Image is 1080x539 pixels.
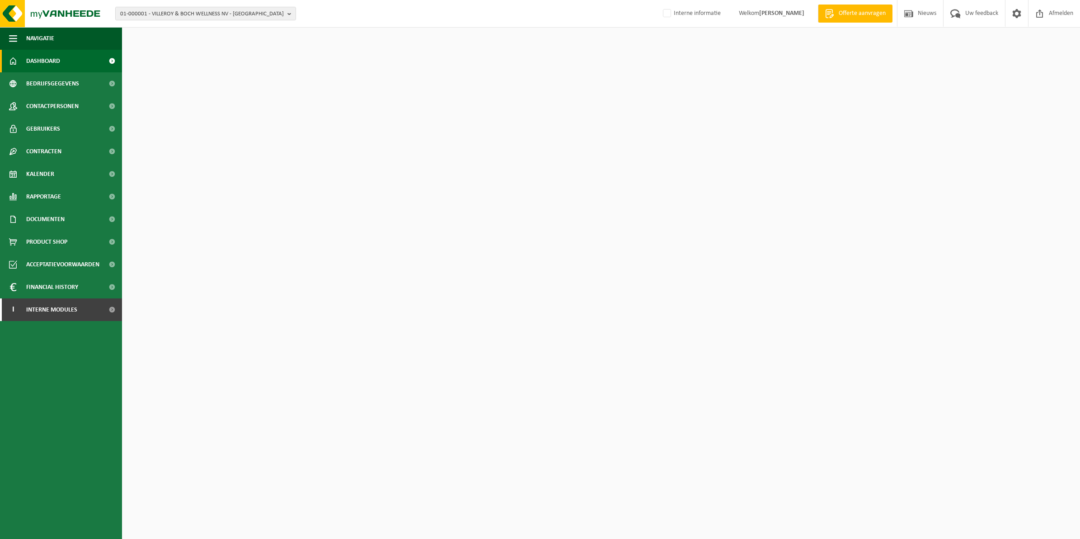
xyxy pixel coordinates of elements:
[26,72,79,95] span: Bedrijfsgegevens
[26,185,61,208] span: Rapportage
[26,208,65,231] span: Documenten
[26,95,79,118] span: Contactpersonen
[26,140,61,163] span: Contracten
[26,276,78,298] span: Financial History
[661,7,721,20] label: Interne informatie
[26,27,54,50] span: Navigatie
[9,298,17,321] span: I
[26,231,67,253] span: Product Shop
[836,9,888,18] span: Offerte aanvragen
[759,10,804,17] strong: [PERSON_NAME]
[26,50,60,72] span: Dashboard
[818,5,892,23] a: Offerte aanvragen
[26,118,60,140] span: Gebruikers
[26,163,54,185] span: Kalender
[26,253,99,276] span: Acceptatievoorwaarden
[120,7,284,21] span: 01-000001 - VILLEROY & BOCH WELLNESS NV - [GEOGRAPHIC_DATA]
[26,298,77,321] span: Interne modules
[115,7,296,20] button: 01-000001 - VILLEROY & BOCH WELLNESS NV - [GEOGRAPHIC_DATA]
